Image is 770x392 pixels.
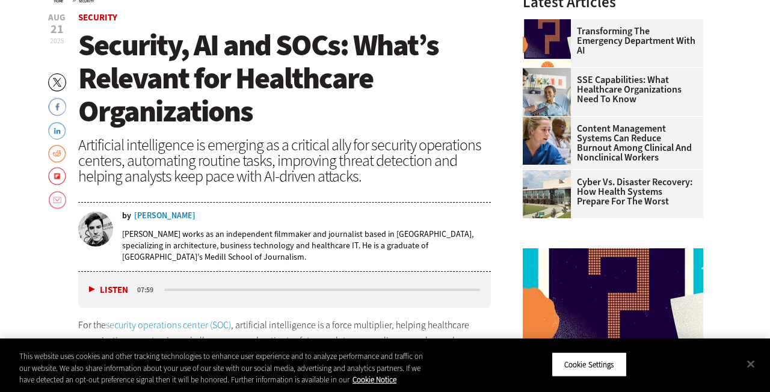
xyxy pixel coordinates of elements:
img: nurses talk in front of desktop computer [523,117,571,165]
div: media player [78,272,491,308]
a: [PERSON_NAME] [134,212,196,220]
div: This website uses cookies and other tracking technologies to enhance user experience and to analy... [19,351,423,386]
a: Content Management Systems Can Reduce Burnout Among Clinical and Nonclinical Workers [523,124,696,162]
a: Transforming the Emergency Department with AI [523,26,696,55]
a: Security [78,11,117,23]
span: 2025 [50,36,64,46]
button: Cookie Settings [552,352,627,377]
a: security operations center (SOC) [106,319,231,331]
a: nurses talk in front of desktop computer [523,117,577,126]
a: Cyber vs. Disaster Recovery: How Health Systems Prepare for the Worst [523,177,696,206]
span: 21 [48,23,66,35]
span: by [122,212,131,220]
div: duration [135,284,162,295]
img: University of Vermont Medical Center’s main campus [523,170,571,218]
img: illustration of question mark [523,248,703,384]
img: illustration of question mark [523,19,571,67]
img: Doctor speaking with patient [523,68,571,116]
p: For the , artificial intelligence is a force multiplier, helping healthcare organizations meet un... [78,317,491,364]
span: Aug [48,13,66,22]
button: Listen [89,286,128,295]
img: nathan eddy [78,212,113,247]
a: University of Vermont Medical Center’s main campus [523,170,577,180]
a: Doctor speaking with patient [523,68,577,78]
a: More information about your privacy [353,375,396,385]
a: illustration of question mark [523,19,577,29]
div: Artificial intelligence is emerging as a critical ally for security operations centers, automatin... [78,137,491,184]
button: Close [738,351,764,377]
a: SSE Capabilities: What Healthcare Organizations Need to Know [523,75,696,104]
span: Security, AI and SOCs: What’s Relevant for Healthcare Organizations [78,25,439,131]
p: [PERSON_NAME] works as an independent filmmaker and journalist based in [GEOGRAPHIC_DATA], specia... [122,228,491,263]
